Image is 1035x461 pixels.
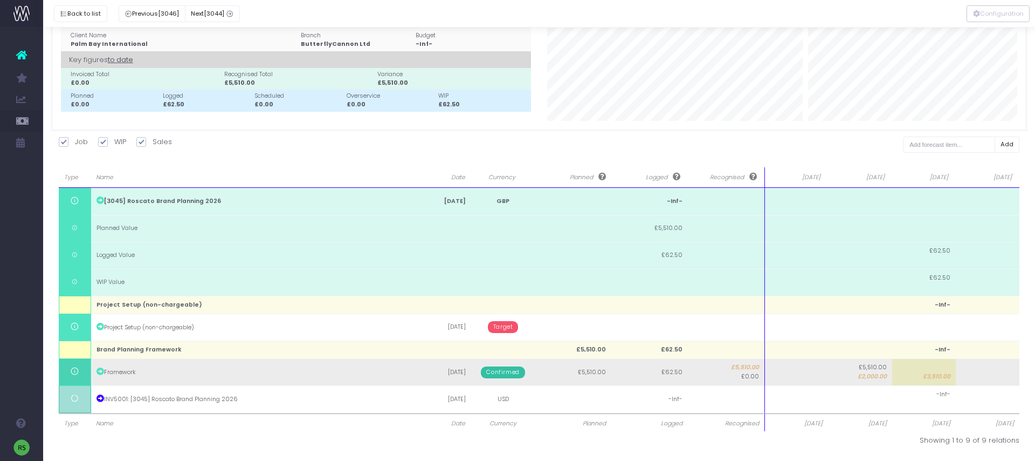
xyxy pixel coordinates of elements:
[611,341,688,358] td: £62.50
[535,359,611,386] td: £5,510.00
[935,345,950,354] span: -Inf-
[204,9,224,18] span: [3044]
[71,100,158,109] div: £0.00
[961,173,1012,182] span: [DATE]
[91,215,413,242] td: Planned Value
[91,359,413,386] td: Framework
[936,390,950,399] span: -Inf-
[967,5,1030,22] div: Vertical button group
[611,242,688,269] td: £62.50
[488,321,519,333] span: Target
[833,173,884,182] span: [DATE]
[119,5,185,22] button: Previous[3046]
[301,40,411,49] div: ButterflyCannon Ltd
[535,341,611,358] td: £5,510.00
[542,173,606,182] span: Planned
[347,100,434,109] div: £0.00
[611,215,688,242] td: £5,510.00
[91,242,413,269] td: Logged Value
[413,314,471,341] td: [DATE]
[611,188,688,215] td: -Inf-
[833,419,886,428] span: [DATE]
[91,269,413,296] td: WIP Value
[377,79,526,87] div: £5,510.00
[301,31,411,40] div: Branch
[413,359,471,386] td: [DATE]
[770,173,821,182] span: [DATE]
[967,5,1030,22] button: Configuration
[693,363,758,372] span: £5,510.00
[54,5,107,22] button: Back to list
[693,419,758,428] span: Recognised
[71,79,219,87] div: £0.00
[995,137,1020,153] button: Add
[892,242,956,269] td: £62.50
[476,173,527,182] span: Currency
[64,173,83,182] span: Type
[858,372,887,381] span: £2,000.00
[859,363,887,372] span: £5,510.00
[416,31,526,40] div: Budget
[892,269,956,296] td: £62.50
[471,386,535,413] td: USD
[413,386,471,413] td: [DATE]
[98,137,126,147] label: WIP
[419,419,465,428] span: Date
[377,70,526,79] div: Variance
[898,419,950,428] span: [DATE]
[547,435,1019,446] div: Showing 1 to 9 of 9 relations
[254,92,342,100] div: Scheduled
[471,188,535,215] td: GBP
[224,70,373,79] div: Recognised Total
[91,314,413,341] td: Project Setup (non-chargeable)
[185,5,240,22] button: Next[3044]
[935,301,950,309] span: -Inf-
[476,419,529,428] span: Currency
[961,419,1014,428] span: [DATE]
[413,188,471,215] td: [DATE]
[91,296,413,314] td: Project Setup (non-chargeable)
[438,100,526,109] div: £62.50
[96,173,406,182] span: Name
[611,386,688,413] td: -Inf-
[540,419,606,428] span: Planned
[416,40,526,49] div: -Inf-
[69,51,133,69] span: Key figures
[923,372,950,381] span: £3,510.00
[611,359,688,386] td: £62.50
[770,419,823,428] span: [DATE]
[91,341,413,358] td: Brand Planning Framework
[136,137,172,147] label: Sales
[224,79,373,87] div: £5,510.00
[71,40,296,49] div: Palm Bay International
[617,173,680,182] span: Logged
[421,173,465,182] span: Date
[741,372,759,381] span: £0.00
[71,92,158,100] div: Planned
[438,92,526,100] div: WIP
[481,367,525,378] span: Confirmed
[903,137,995,153] input: Add forecast item...
[13,439,30,456] img: images/default_profile_image.png
[71,31,296,40] div: Client Name
[163,92,251,100] div: Logged
[163,100,251,109] div: £62.50
[617,419,682,428] span: Logged
[91,386,413,413] td: INV5001: [3045] Roscato Brand Planning 2026
[91,188,413,215] td: [3045] Roscato Brand Planning 2026
[64,419,85,428] span: Type
[96,419,408,428] span: Name
[158,9,179,18] span: [3046]
[254,100,342,109] div: £0.00
[898,173,948,182] span: [DATE]
[693,173,756,182] span: Recognised
[71,70,219,79] div: Invoiced Total
[59,137,88,147] label: Job
[347,92,434,100] div: Overservice
[108,53,133,67] span: to date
